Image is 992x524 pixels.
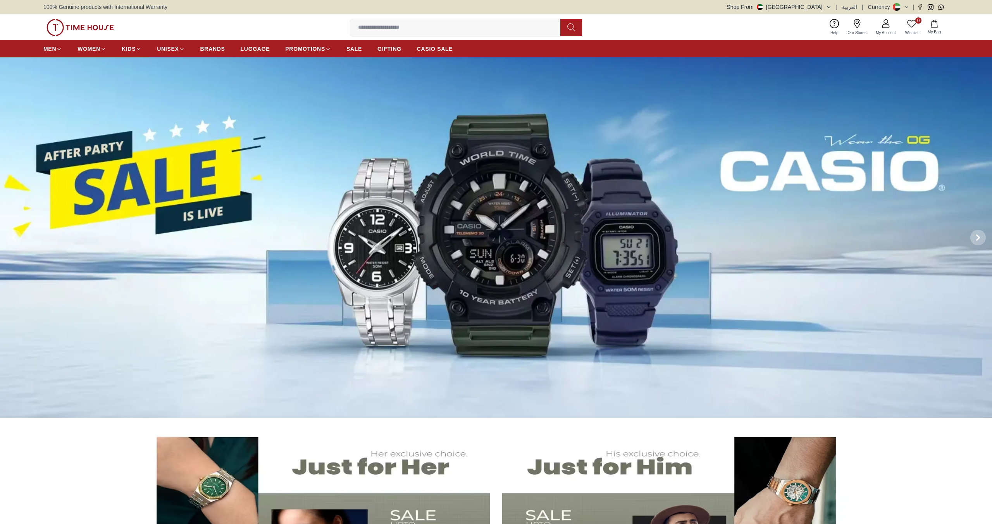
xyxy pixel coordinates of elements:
img: ... [46,19,114,36]
span: Our Stores [845,30,870,36]
span: KIDS [122,45,136,53]
a: Help [826,17,843,37]
span: MEN [43,45,56,53]
a: Our Stores [843,17,871,37]
a: CASIO SALE [417,42,453,56]
span: | [836,3,838,11]
a: WOMEN [77,42,106,56]
span: My Account [873,30,899,36]
a: 0Wishlist [901,17,923,37]
a: PROMOTIONS [285,42,331,56]
a: Instagram [928,4,933,10]
span: LUGGAGE [241,45,270,53]
button: العربية [842,3,857,11]
span: CASIO SALE [417,45,453,53]
span: PROMOTIONS [285,45,325,53]
img: United Arab Emirates [757,4,763,10]
div: Currency [868,3,893,11]
a: SALE [346,42,362,56]
span: | [913,3,914,11]
span: 100% Genuine products with International Warranty [43,3,167,11]
button: Shop From[GEOGRAPHIC_DATA] [727,3,832,11]
a: Facebook [917,4,923,10]
button: My Bag [923,18,945,36]
span: WOMEN [77,45,100,53]
span: GIFTING [377,45,401,53]
span: SALE [346,45,362,53]
a: Whatsapp [938,4,944,10]
span: 0 [915,17,921,24]
a: GIFTING [377,42,401,56]
a: UNISEX [157,42,184,56]
span: Wishlist [902,30,921,36]
span: BRANDS [200,45,225,53]
a: LUGGAGE [241,42,270,56]
span: My Bag [925,29,944,35]
span: UNISEX [157,45,179,53]
a: KIDS [122,42,141,56]
span: | [862,3,863,11]
span: Help [827,30,842,36]
a: BRANDS [200,42,225,56]
a: MEN [43,42,62,56]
